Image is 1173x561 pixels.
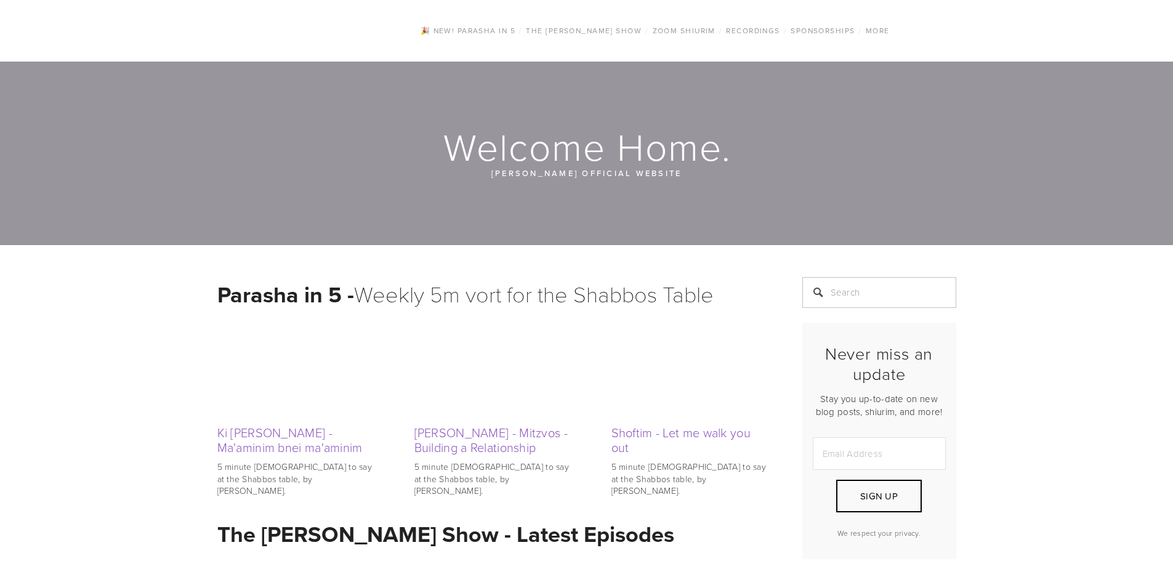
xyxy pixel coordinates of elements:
img: Ki Seitzei - Mitzvos - Building a Relationship [414,326,574,416]
span: / [784,25,787,36]
a: [PERSON_NAME] - Mitzvos - Building a Relationship [414,424,568,456]
h1: Weekly 5m vort for the Shabbos Table [217,277,772,311]
a: Sponsorships [787,23,858,39]
button: Sign Up [836,480,921,512]
a: Ki [PERSON_NAME] - Ma'aminim bnei ma'aminim [217,424,363,456]
span: / [719,25,722,36]
p: Stay you up-to-date on new blog posts, shiurim, and more! [813,392,946,418]
a: The [PERSON_NAME] Show [522,23,645,39]
h1: Welcome Home. [217,127,957,166]
strong: Parasha in 5 - [217,278,354,310]
p: We respect your privacy. [813,528,946,538]
img: Shoftim - Let me walk you out [611,326,772,416]
span: / [858,25,861,36]
input: Search [802,277,956,308]
input: Email Address [813,437,946,470]
a: More [862,23,893,39]
p: 5 minute [DEMOGRAPHIC_DATA] to say at the Shabbos table, by [PERSON_NAME]. [217,461,377,497]
p: 5 minute [DEMOGRAPHIC_DATA] to say at the Shabbos table, by [PERSON_NAME]. [414,461,574,497]
a: Recordings [722,23,783,39]
p: 5 minute [DEMOGRAPHIC_DATA] to say at the Shabbos table, by [PERSON_NAME]. [611,461,772,497]
a: 🎉 NEW! Parasha in 5 [417,23,519,39]
a: Shoftim - Let me walk you out [611,424,751,456]
img: Ki Savo - Ma'aminim bnei ma'aminim [217,326,377,416]
strong: The [PERSON_NAME] Show - Latest Episodes [217,518,674,550]
span: / [519,25,522,36]
img: RabbiOrlofsky.com [249,7,386,55]
p: [PERSON_NAME] official website [291,166,882,180]
a: Zoom Shiurim [649,23,719,39]
h2: Never miss an update [813,344,946,384]
span: / [645,25,648,36]
span: Sign Up [860,490,898,502]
